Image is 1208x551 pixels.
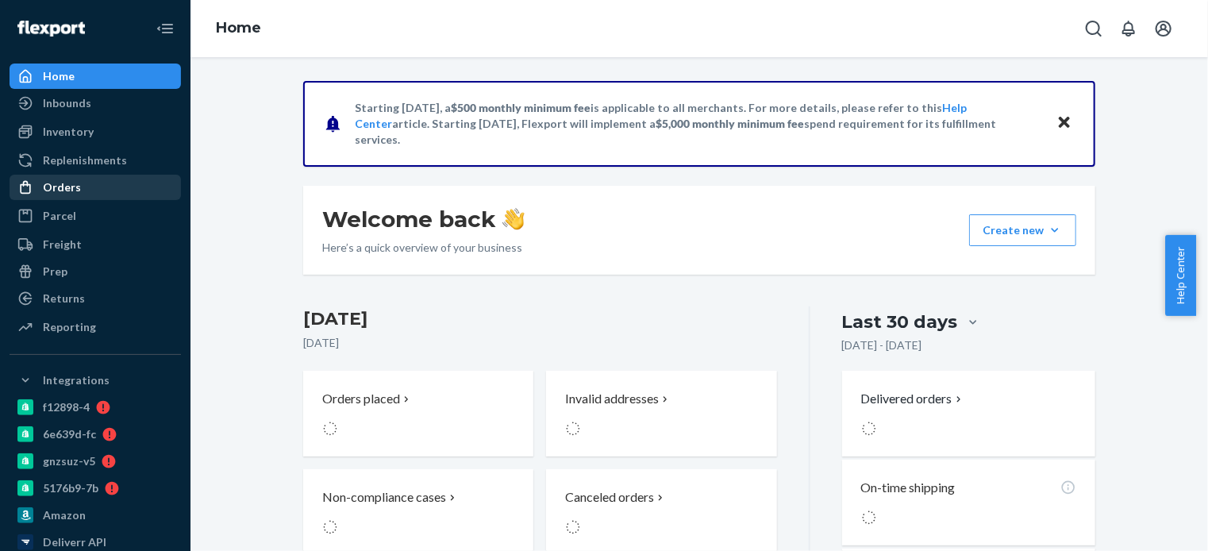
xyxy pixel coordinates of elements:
ol: breadcrumbs [203,6,274,52]
div: Inbounds [43,95,91,111]
div: 5176b9-7b [43,480,98,496]
button: Open Search Box [1078,13,1110,44]
button: Integrations [10,368,181,393]
div: Replenishments [43,152,127,168]
a: f12898-4 [10,395,181,420]
p: [DATE] [303,335,777,351]
button: Help Center [1165,235,1196,316]
a: 5176b9-7b [10,476,181,501]
div: Freight [43,237,82,252]
div: Returns [43,291,85,306]
div: Parcel [43,208,76,224]
a: Prep [10,259,181,284]
button: Create new [969,214,1076,246]
p: Orders placed [322,390,400,408]
a: Reporting [10,314,181,340]
p: Canceled orders [565,488,654,507]
a: Inbounds [10,91,181,116]
button: Invalid addresses [546,371,776,457]
p: Invalid addresses [565,390,659,408]
a: Parcel [10,203,181,229]
button: Open notifications [1113,13,1145,44]
a: 6e639d-fc [10,422,181,447]
img: Flexport logo [17,21,85,37]
span: $500 monthly minimum fee [451,101,591,114]
div: Inventory [43,124,94,140]
span: $5,000 monthly minimum fee [656,117,804,130]
button: Close Navigation [149,13,181,44]
button: Delivered orders [861,390,965,408]
button: Close [1054,112,1075,135]
p: Non-compliance cases [322,488,446,507]
a: Inventory [10,119,181,144]
a: Freight [10,232,181,257]
a: Returns [10,286,181,311]
button: Open account menu [1148,13,1179,44]
div: gnzsuz-v5 [43,453,95,469]
img: hand-wave emoji [502,208,525,230]
div: f12898-4 [43,399,90,415]
a: Amazon [10,503,181,528]
div: Integrations [43,372,110,388]
a: Home [216,19,261,37]
a: Replenishments [10,148,181,173]
a: gnzsuz-v5 [10,449,181,474]
p: Here’s a quick overview of your business [322,240,525,256]
div: Deliverr API [43,534,106,550]
div: Home [43,68,75,84]
div: Amazon [43,507,86,523]
div: Orders [43,179,81,195]
div: Last 30 days [842,310,958,334]
p: Starting [DATE], a is applicable to all merchants. For more details, please refer to this article... [355,100,1041,148]
h1: Welcome back [322,205,525,233]
a: Orders [10,175,181,200]
p: On-time shipping [861,479,956,497]
p: [DATE] - [DATE] [842,337,922,353]
a: Home [10,64,181,89]
div: Reporting [43,319,96,335]
div: 6e639d-fc [43,426,96,442]
div: Prep [43,264,67,279]
h3: [DATE] [303,306,777,332]
button: Orders placed [303,371,533,457]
